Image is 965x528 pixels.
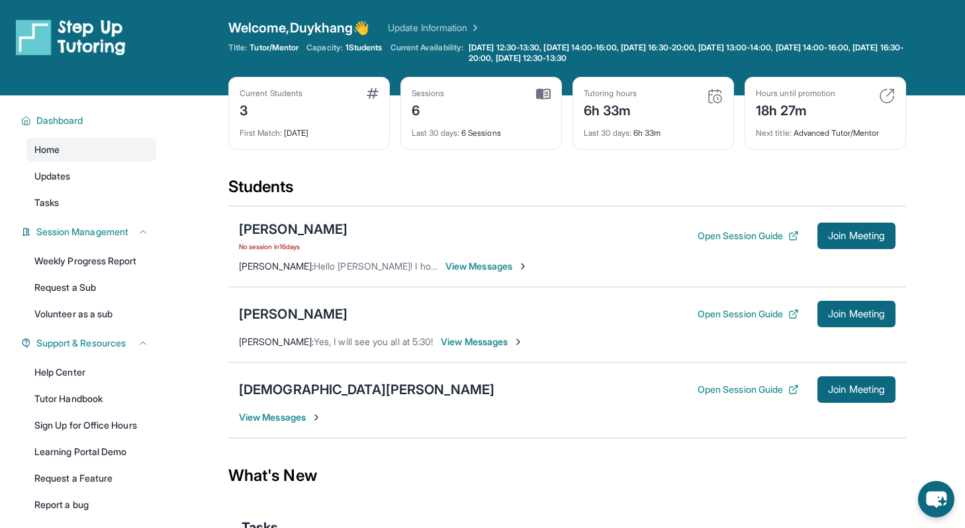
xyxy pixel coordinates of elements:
[26,466,156,490] a: Request a Feature
[445,260,528,273] span: View Messages
[756,120,895,138] div: Advanced Tutor/Mentor
[16,19,126,56] img: logo
[26,249,156,273] a: Weekly Progress Report
[240,128,282,138] span: First Match :
[879,88,895,104] img: card
[31,337,148,350] button: Support & Resources
[345,42,383,53] span: 1 Students
[36,337,126,350] span: Support & Resources
[756,99,835,120] div: 18h 27m
[228,19,369,37] span: Welcome, Duykhang 👋
[26,302,156,326] a: Volunteer as a sub
[817,376,896,403] button: Join Meeting
[240,88,302,99] div: Current Students
[828,310,885,318] span: Join Meeting
[817,223,896,249] button: Join Meeting
[34,196,59,209] span: Tasks
[698,307,799,321] button: Open Session Guide
[228,447,906,505] div: What's New
[26,164,156,188] a: Updates
[34,170,71,183] span: Updates
[584,120,723,138] div: 6h 33m
[239,260,314,272] span: [PERSON_NAME] :
[698,383,799,396] button: Open Session Guide
[250,42,299,53] span: Tutor/Mentor
[584,99,637,120] div: 6h 33m
[36,114,83,127] span: Dashboard
[36,225,128,238] span: Session Management
[26,360,156,384] a: Help Center
[239,220,347,238] div: [PERSON_NAME]
[314,336,433,347] span: Yes, I will see you all at 5:30!
[26,191,156,215] a: Tasks
[466,42,906,64] a: [DATE] 12:30-13:30, [DATE] 14:00-16:00, [DATE] 16:30-20:00, [DATE] 13:00-14:00, [DATE] 14:00-16:0...
[239,241,347,252] span: No session in 16 days
[31,225,148,238] button: Session Management
[828,232,885,240] span: Join Meeting
[756,128,792,138] span: Next title :
[240,120,379,138] div: [DATE]
[228,176,906,205] div: Students
[306,42,343,53] span: Capacity:
[918,481,954,517] button: chat-button
[34,143,60,156] span: Home
[367,88,379,99] img: card
[518,261,528,272] img: Chevron-Right
[26,413,156,437] a: Sign Up for Office Hours
[388,21,481,34] a: Update Information
[26,387,156,411] a: Tutor Handbook
[756,88,835,99] div: Hours until promotion
[412,99,445,120] div: 6
[467,21,481,34] img: Chevron Right
[239,305,347,323] div: [PERSON_NAME]
[513,337,524,347] img: Chevron-Right
[441,335,524,348] span: View Messages
[828,386,885,394] span: Join Meeting
[412,120,551,138] div: 6 Sessions
[817,301,896,327] button: Join Meeting
[239,380,494,399] div: [DEMOGRAPHIC_DATA][PERSON_NAME]
[391,42,463,64] span: Current Availability:
[412,88,445,99] div: Sessions
[311,412,322,423] img: Chevron-Right
[469,42,903,64] span: [DATE] 12:30-13:30, [DATE] 14:00-16:00, [DATE] 16:30-20:00, [DATE] 13:00-14:00, [DATE] 14:00-16:0...
[412,128,459,138] span: Last 30 days :
[584,128,631,138] span: Last 30 days :
[26,276,156,299] a: Request a Sub
[239,336,314,347] span: [PERSON_NAME] :
[584,88,637,99] div: Tutoring hours
[228,42,247,53] span: Title:
[239,411,322,424] span: View Messages
[26,440,156,464] a: Learning Portal Demo
[240,99,302,120] div: 3
[536,88,551,100] img: card
[31,114,148,127] button: Dashboard
[698,229,799,242] button: Open Session Guide
[26,138,156,162] a: Home
[707,88,723,104] img: card
[26,493,156,517] a: Report a bug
